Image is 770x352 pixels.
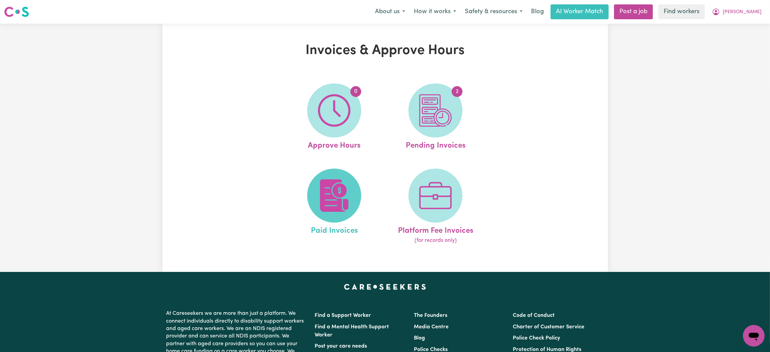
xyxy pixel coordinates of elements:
button: My Account [708,5,766,19]
a: Blog [527,4,548,19]
a: Code of Conduct [513,313,555,318]
a: Pending Invoices [387,83,484,152]
a: AI Worker Match [551,4,609,19]
span: Pending Invoices [406,137,466,152]
img: Careseekers logo [4,6,29,18]
a: Careseekers home page [344,284,426,290]
button: How it works [409,5,460,19]
a: Police Check Policy [513,335,560,341]
a: Careseekers logo [4,4,29,20]
a: Post a job [614,4,653,19]
button: Safety & resources [460,5,527,19]
a: Approve Hours [286,83,383,152]
a: Blog [414,335,425,341]
span: Approve Hours [308,137,361,152]
a: Find workers [658,4,705,19]
span: [PERSON_NAME] [723,8,762,16]
a: Platform Fee Invoices(for records only) [387,169,484,245]
a: Find a Support Worker [315,313,371,318]
a: Charter of Customer Service [513,324,584,330]
span: Platform Fee Invoices [398,223,473,237]
a: Paid Invoices [286,169,383,245]
button: About us [371,5,409,19]
h1: Invoices & Approve Hours [241,43,530,59]
a: Post your care needs [315,344,367,349]
span: 2 [452,86,462,97]
a: Media Centre [414,324,449,330]
span: 0 [350,86,361,97]
span: (for records only) [415,236,457,245]
a: The Founders [414,313,447,318]
a: Find a Mental Health Support Worker [315,324,389,338]
span: Paid Invoices [311,223,358,237]
iframe: Button to launch messaging window, conversation in progress [743,325,765,347]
